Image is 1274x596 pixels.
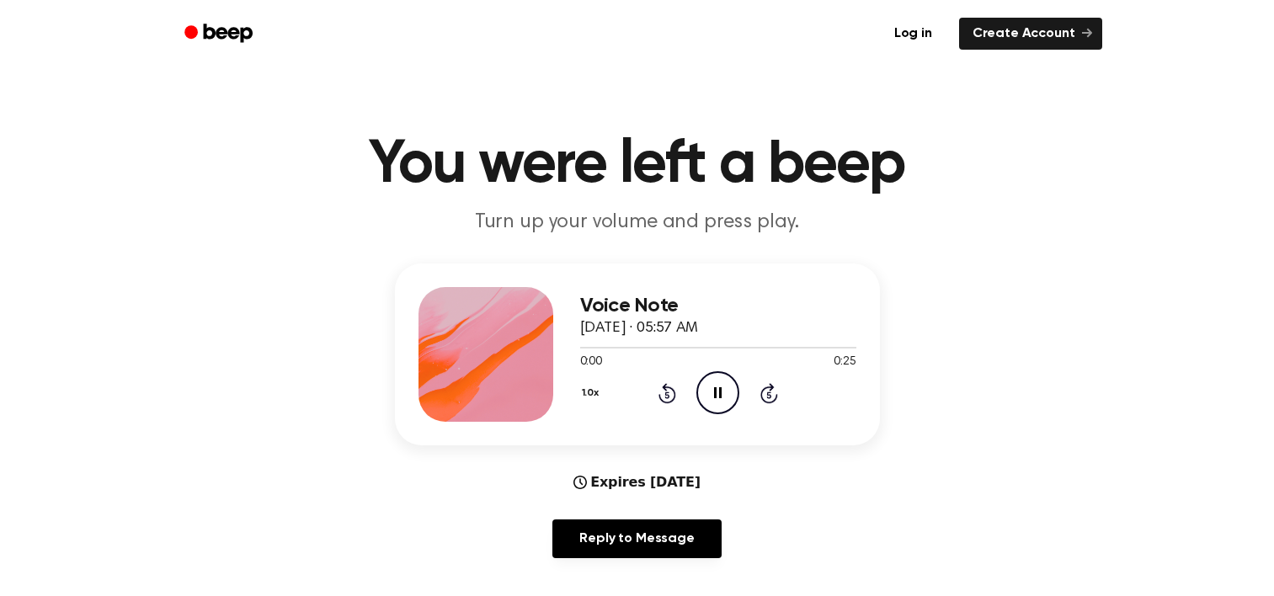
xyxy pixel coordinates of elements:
[580,354,602,371] span: 0:00
[877,14,949,53] a: Log in
[580,295,856,317] h3: Voice Note
[173,18,268,51] a: Beep
[552,519,721,558] a: Reply to Message
[206,135,1069,195] h1: You were left a beep
[834,354,856,371] span: 0:25
[314,209,961,237] p: Turn up your volume and press play.
[573,472,701,492] div: Expires [DATE]
[580,321,698,336] span: [DATE] · 05:57 AM
[959,18,1102,50] a: Create Account
[580,379,605,407] button: 1.0x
